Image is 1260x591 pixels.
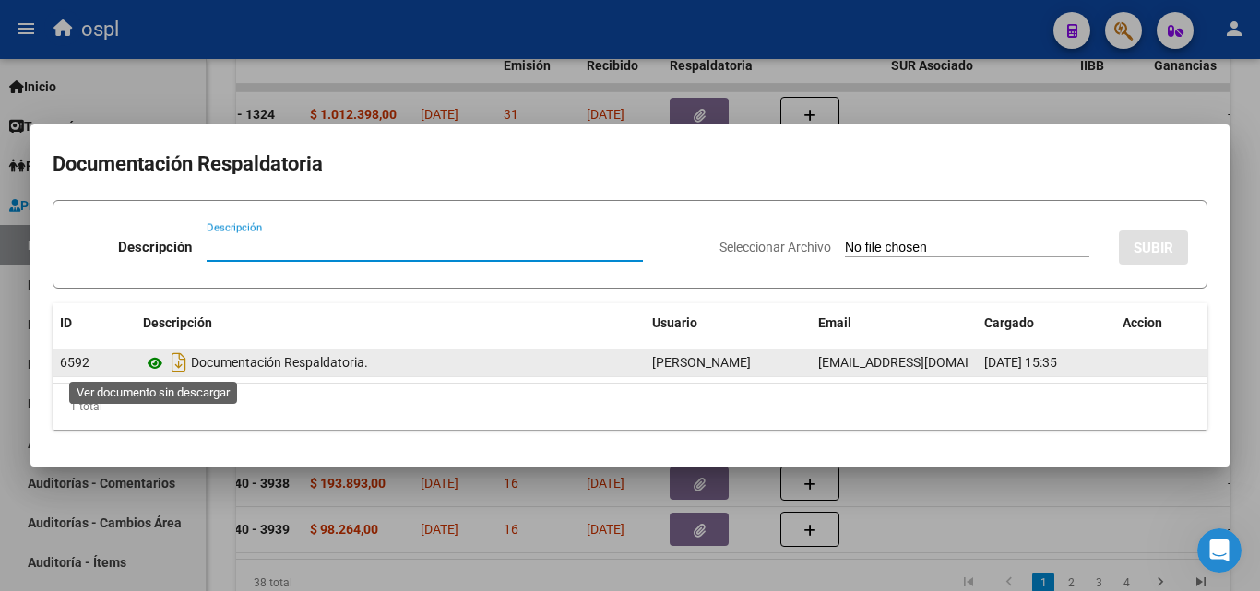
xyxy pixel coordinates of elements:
div: 1 total [53,384,1207,430]
datatable-header-cell: Cargado [977,303,1115,343]
span: Email [818,315,851,330]
span: [PERSON_NAME] [652,355,751,370]
span: Usuario [652,315,697,330]
span: SUBIR [1134,240,1173,256]
p: Descripción [118,237,192,258]
span: [EMAIL_ADDRESS][DOMAIN_NAME] [818,355,1023,370]
i: Descargar documento [167,348,191,377]
datatable-header-cell: ID [53,303,136,343]
span: Cargado [984,315,1034,330]
span: 6592 [60,355,89,370]
span: [DATE] 15:35 [984,355,1057,370]
h2: Documentación Respaldatoria [53,147,1207,182]
span: Accion [1123,315,1162,330]
div: Documentación Respaldatoria. [143,348,637,377]
button: SUBIR [1119,230,1188,265]
datatable-header-cell: Accion [1115,303,1207,343]
span: Descripción [143,315,212,330]
span: Seleccionar Archivo [719,240,831,254]
datatable-header-cell: Descripción [136,303,645,343]
span: ID [60,315,72,330]
iframe: Intercom live chat [1197,528,1242,573]
datatable-header-cell: Email [811,303,977,343]
datatable-header-cell: Usuario [645,303,811,343]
